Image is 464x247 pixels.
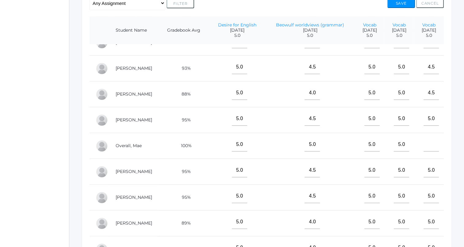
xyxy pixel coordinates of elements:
a: Desire for English [218,22,256,28]
th: Gradebook Avg [159,16,209,45]
a: [PERSON_NAME] [116,194,152,200]
div: Brody Slawson [96,217,108,229]
div: Ryan Lawler [96,62,108,75]
a: Beowulf worldviews (grammar) [276,22,344,28]
span: 5.0 [390,33,408,38]
div: Gretchen Renz [96,191,108,204]
span: [DATE] [361,28,378,33]
td: 95% [159,185,209,210]
a: Vocab [363,22,376,28]
a: Vocab [393,22,406,28]
span: 5.0 [271,33,348,38]
span: [DATE] [390,28,408,33]
span: [DATE] [420,28,438,33]
a: [PERSON_NAME] [116,117,152,123]
td: 100% [159,133,209,159]
td: 88% [159,81,209,107]
div: Natalia Nichols [96,114,108,126]
span: 5.0 [420,33,438,38]
th: Student Name [109,16,159,45]
a: Overall, Mae [116,143,142,148]
td: 93% [159,56,209,81]
div: Sophia Pindel [96,166,108,178]
a: [PERSON_NAME] [116,91,152,97]
span: 5.0 [215,33,259,38]
td: 89% [159,210,209,236]
td: 95% [159,159,209,185]
a: [PERSON_NAME] [116,169,152,174]
span: [DATE] [215,28,259,33]
div: Mae Overall [96,140,108,152]
span: [DATE] [271,28,348,33]
td: 95% [159,107,209,133]
span: 5.0 [361,33,378,38]
a: [PERSON_NAME] [116,220,152,226]
a: [PERSON_NAME] [116,65,152,71]
div: Wylie Myers [96,88,108,100]
a: Vocab [422,22,435,28]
